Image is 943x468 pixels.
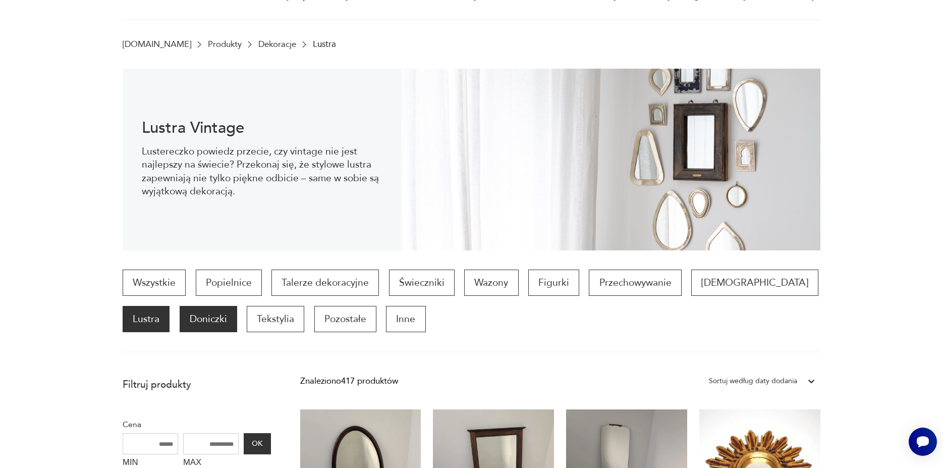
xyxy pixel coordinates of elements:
[123,418,271,431] p: Cena
[464,270,518,296] a: Wazony
[709,375,797,388] div: Sortuj według daty dodania
[123,39,191,49] a: [DOMAIN_NAME]
[528,270,579,296] a: Figurki
[313,39,336,49] p: Lustra
[691,270,818,296] a: [DEMOGRAPHIC_DATA]
[142,145,382,198] p: Lustereczko powiedz przecie, czy vintage nie jest najlepszy na świecie? Przekonaj się, że stylowe...
[589,270,681,296] a: Przechowywanie
[180,306,237,332] a: Doniczki
[208,39,242,49] a: Produkty
[247,306,304,332] a: Tekstylia
[386,306,425,332] a: Inne
[300,375,398,388] div: Znaleziono 417 produktów
[123,378,271,391] p: Filtruj produkty
[909,428,937,456] iframe: Smartsupp widget button
[402,69,820,250] img: Lustra
[123,270,186,296] a: Wszystkie
[196,270,262,296] a: Popielnice
[389,270,455,296] a: Świeczniki
[314,306,376,332] a: Pozostałe
[258,39,296,49] a: Dekoracje
[244,433,271,454] button: OK
[271,270,379,296] a: Talerze dekoracyjne
[123,306,170,332] a: Lustra
[142,121,382,135] h1: Lustra Vintage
